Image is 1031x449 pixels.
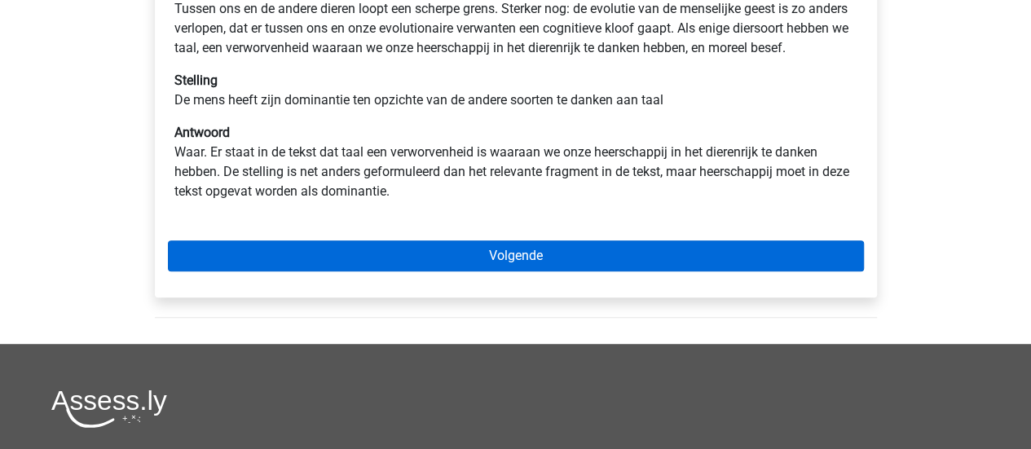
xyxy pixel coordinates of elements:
[174,123,857,201] p: Waar. Er staat in de tekst dat taal een verworvenheid is waaraan we onze heerschappij in het dier...
[174,125,230,140] b: Antwoord
[168,240,864,271] a: Volgende
[51,390,167,428] img: Assessly logo
[174,71,857,110] p: De mens heeft zijn dominantie ten opzichte van de andere soorten te danken aan taal
[174,73,218,88] b: Stelling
